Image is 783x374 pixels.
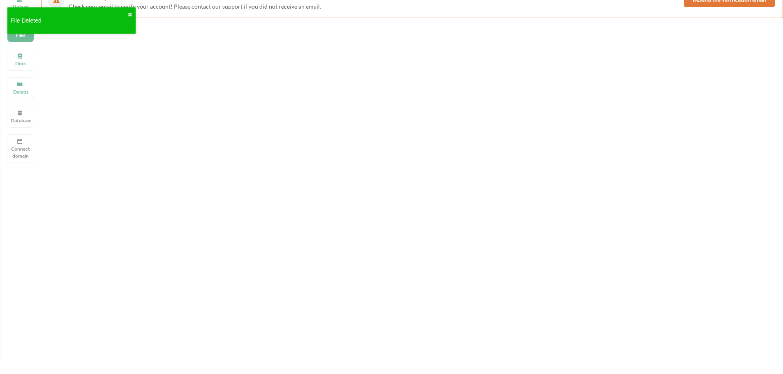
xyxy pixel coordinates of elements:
p: Upload [11,3,30,10]
p: Connect domain [11,145,30,159]
button: close [127,11,132,19]
p: Docs [11,60,30,67]
span: Check your email to verify your account! Please contact our support if you did not receive an email. [69,3,321,10]
div: File Deleted [11,16,127,25]
p: Database [11,117,30,124]
p: Demos [11,88,30,95]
